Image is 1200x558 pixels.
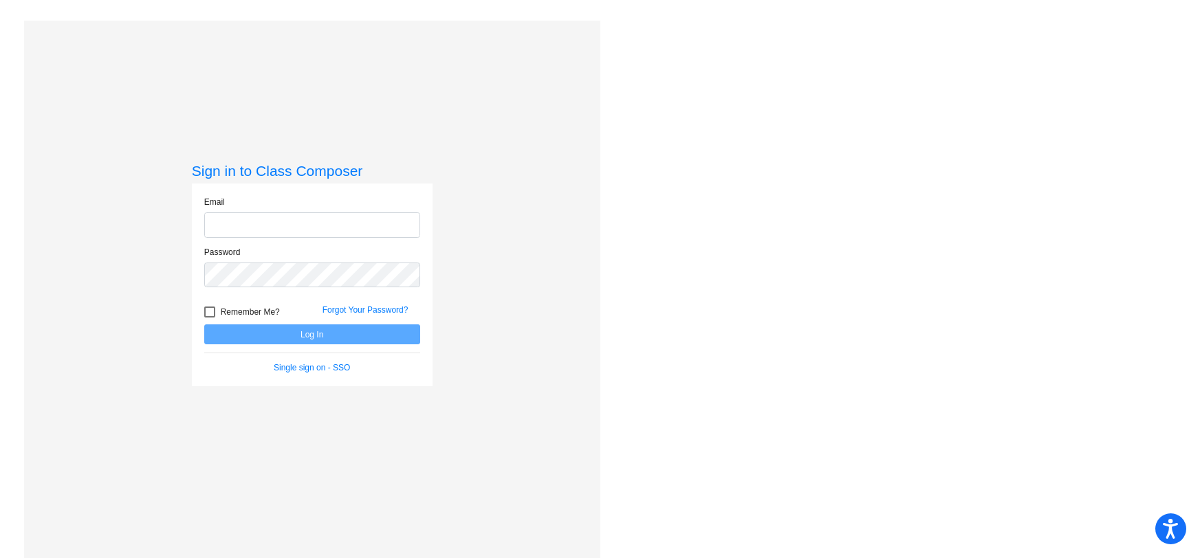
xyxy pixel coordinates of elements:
label: Email [204,196,225,208]
a: Single sign on - SSO [274,363,350,372]
h3: Sign in to Class Composer [192,162,433,179]
button: Log In [204,324,420,344]
label: Password [204,246,241,258]
span: Remember Me? [221,304,280,320]
a: Forgot Your Password? [323,305,408,315]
